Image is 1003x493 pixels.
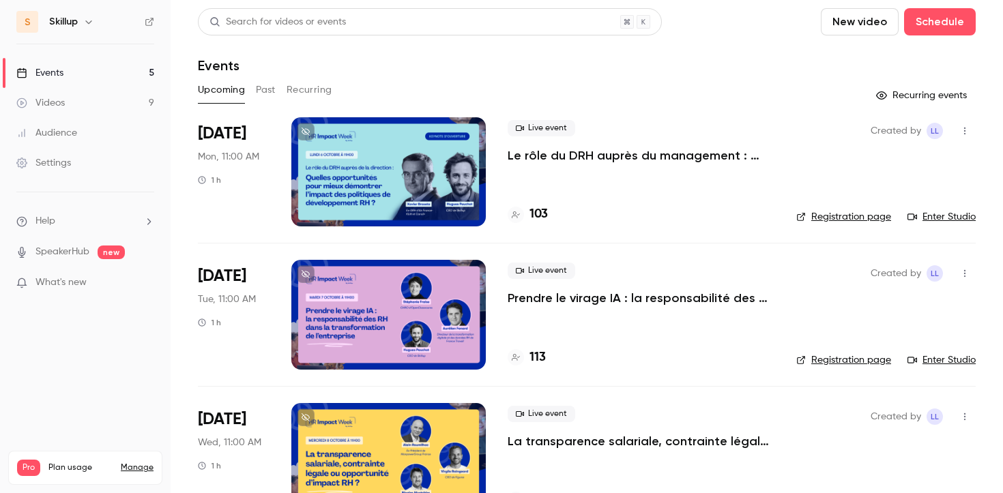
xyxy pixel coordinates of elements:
[508,205,548,224] a: 103
[198,117,270,226] div: Oct 6 Mon, 11:00 AM (Europe/Paris)
[25,15,31,29] span: S
[198,265,246,287] span: [DATE]
[198,460,221,471] div: 1 h
[931,408,939,425] span: LL
[198,123,246,145] span: [DATE]
[17,460,40,476] span: Pro
[198,293,256,306] span: Tue, 11:00 AM
[49,15,78,29] h6: Skillup
[35,275,87,290] span: What's new
[796,353,891,367] a: Registration page
[198,408,246,430] span: [DATE]
[98,245,125,259] span: new
[16,96,65,110] div: Videos
[508,120,575,136] span: Live event
[927,265,943,282] span: Louise Le Guillou
[927,408,943,425] span: Louise Le Guillou
[871,123,921,139] span: Created by
[931,265,939,282] span: LL
[138,277,154,289] iframe: Noticeable Trigger
[16,214,154,228] li: help-dropdown-opener
[35,214,55,228] span: Help
[16,156,71,170] div: Settings
[508,348,546,367] a: 113
[871,265,921,282] span: Created by
[529,348,546,367] h4: 113
[907,353,976,367] a: Enter Studio
[907,210,976,224] a: Enter Studio
[508,406,575,422] span: Live event
[927,123,943,139] span: Louise Le Guillou
[256,79,276,101] button: Past
[508,263,575,279] span: Live event
[870,85,976,106] button: Recurring events
[508,290,774,306] a: Prendre le virage IA : la responsabilité des RH dans la transformation de l'entreprise
[198,260,270,369] div: Oct 7 Tue, 11:00 AM (Europe/Paris)
[198,436,261,449] span: Wed, 11:00 AM
[35,245,89,259] a: SpeakerHub
[931,123,939,139] span: LL
[821,8,899,35] button: New video
[198,175,221,185] div: 1 h
[121,462,154,473] a: Manage
[16,126,77,140] div: Audience
[198,79,245,101] button: Upcoming
[508,147,774,164] a: Le rôle du DRH auprès du management : quelles opportunités pour mieux démontrer l’impact des poli...
[16,66,63,80] div: Events
[904,8,976,35] button: Schedule
[198,150,259,164] span: Mon, 11:00 AM
[871,408,921,425] span: Created by
[198,317,221,328] div: 1 h
[529,205,548,224] h4: 103
[796,210,891,224] a: Registration page
[209,15,346,29] div: Search for videos or events
[48,462,113,473] span: Plan usage
[198,57,239,74] h1: Events
[508,433,774,449] a: La transparence salariale, contrainte légale ou opportunité d’impact RH ?
[287,79,332,101] button: Recurring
